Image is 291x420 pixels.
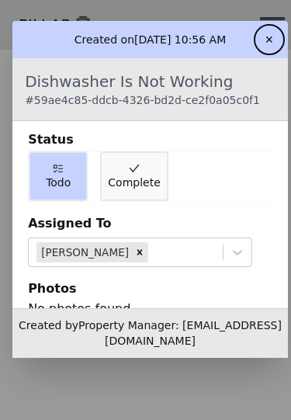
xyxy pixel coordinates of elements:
[28,300,272,325] div: No photos found
[100,151,168,201] button: Complete
[25,92,260,108] div: # 59ae4c85-ddcb-4326-bd2d-ce2f0a05c0f1
[46,175,71,190] span: Todo
[28,130,272,149] div: Status
[257,27,282,52] button: ✕
[36,242,131,262] div: [PERSON_NAME]
[74,32,227,47] p: Created on [DATE] 10:56 AM
[12,308,288,358] div: Created by Property Manager: [EMAIL_ADDRESS][DOMAIN_NAME]
[28,214,272,233] div: Assigned To
[28,279,272,298] div: Photos
[131,242,148,262] div: Remove Art Miller
[25,71,260,108] div: Dishwasher Is Not Working
[108,175,160,190] span: Complete
[29,151,88,201] button: Todo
